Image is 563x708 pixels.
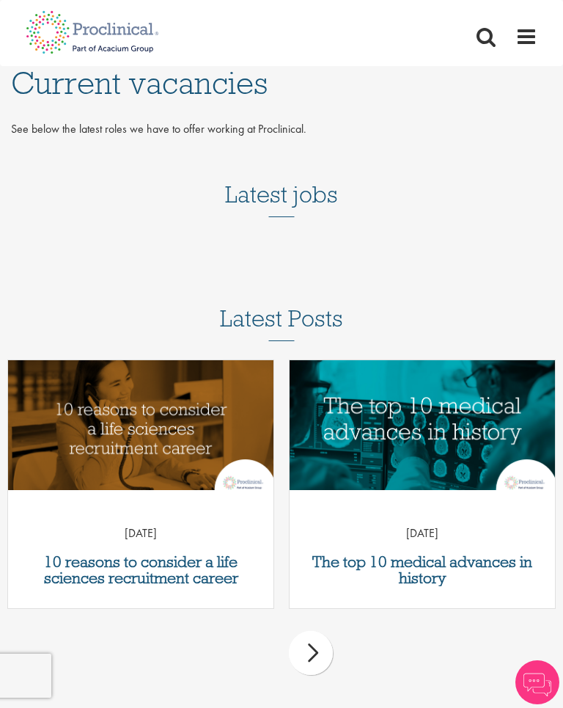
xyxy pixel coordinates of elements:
a: The top 10 medical advances in history [297,554,548,586]
a: Link to a post [8,360,273,490]
h3: Latest Posts [220,306,343,341]
img: 10 reasons to consider a life sciences recruitment career | Recruitment consultant on the phone [8,360,273,498]
p: [DATE] [290,525,555,542]
p: See below the latest roles we have to offer working at Proclinical. [11,121,552,138]
div: next [289,631,333,675]
img: Chatbot [515,660,559,704]
a: Link to a post [290,360,555,490]
span: Current vacancies [11,63,268,103]
img: Top 10 medical advances in history [290,360,555,498]
a: 10 reasons to consider a life sciences recruitment career [15,554,266,586]
p: [DATE] [8,525,273,542]
h3: Latest jobs [225,145,338,217]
